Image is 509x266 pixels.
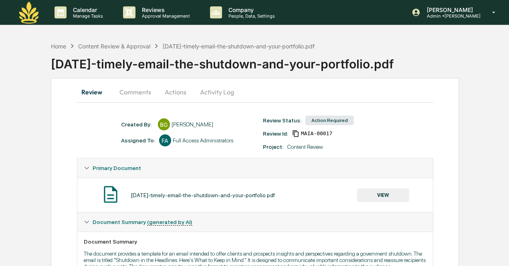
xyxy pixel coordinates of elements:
[77,158,433,178] div: Primary Document
[77,82,113,102] button: Review
[222,13,279,19] p: People, Data, Settings
[93,165,141,171] span: Primary Document
[77,178,433,212] div: Primary Document
[51,50,509,71] div: [DATE]-timely-email-the-shutdown-and-your-portfolio.pdf
[67,6,107,13] p: Calendar
[172,121,213,128] div: [PERSON_NAME]
[51,43,66,50] div: Home
[301,130,332,137] span: c313dde6-3d7a-42be-907d-d737fc53f8c8
[113,82,158,102] button: Comments
[67,13,107,19] p: Manage Tasks
[287,144,323,150] div: Content Review
[84,238,426,245] div: Document Summary
[78,43,150,50] div: Content Review & Approval
[263,130,288,137] div: Review Id:
[101,184,121,204] img: Document Icon
[77,82,433,102] div: secondary tabs example
[121,137,155,144] div: Assigned To:
[263,144,283,150] div: Project:
[222,6,279,13] p: Company
[159,134,171,146] div: FA
[19,2,38,24] img: logo
[194,82,240,102] button: Activity Log
[163,43,315,50] div: [DATE]-timely-email-the-shutdown-and-your-portfolio.pdf
[135,6,194,13] p: Reviews
[147,219,192,226] u: (generated by AI)
[77,212,433,232] div: Document Summary (generated by AI)
[131,192,275,198] div: [DATE]-timely-email-the-shutdown-and-your-portfolio.pdf
[420,6,481,13] p: [PERSON_NAME]
[158,82,194,102] button: Actions
[93,219,192,225] span: Document Summary
[305,116,354,125] div: Action Required
[121,121,154,128] div: Created By: ‎ ‎
[158,118,170,130] div: BG
[357,188,409,202] button: VIEW
[263,117,301,124] div: Review Status:
[173,137,233,144] div: Full Access Administrators
[420,13,481,19] p: Admin • [PERSON_NAME]
[135,13,194,19] p: Approval Management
